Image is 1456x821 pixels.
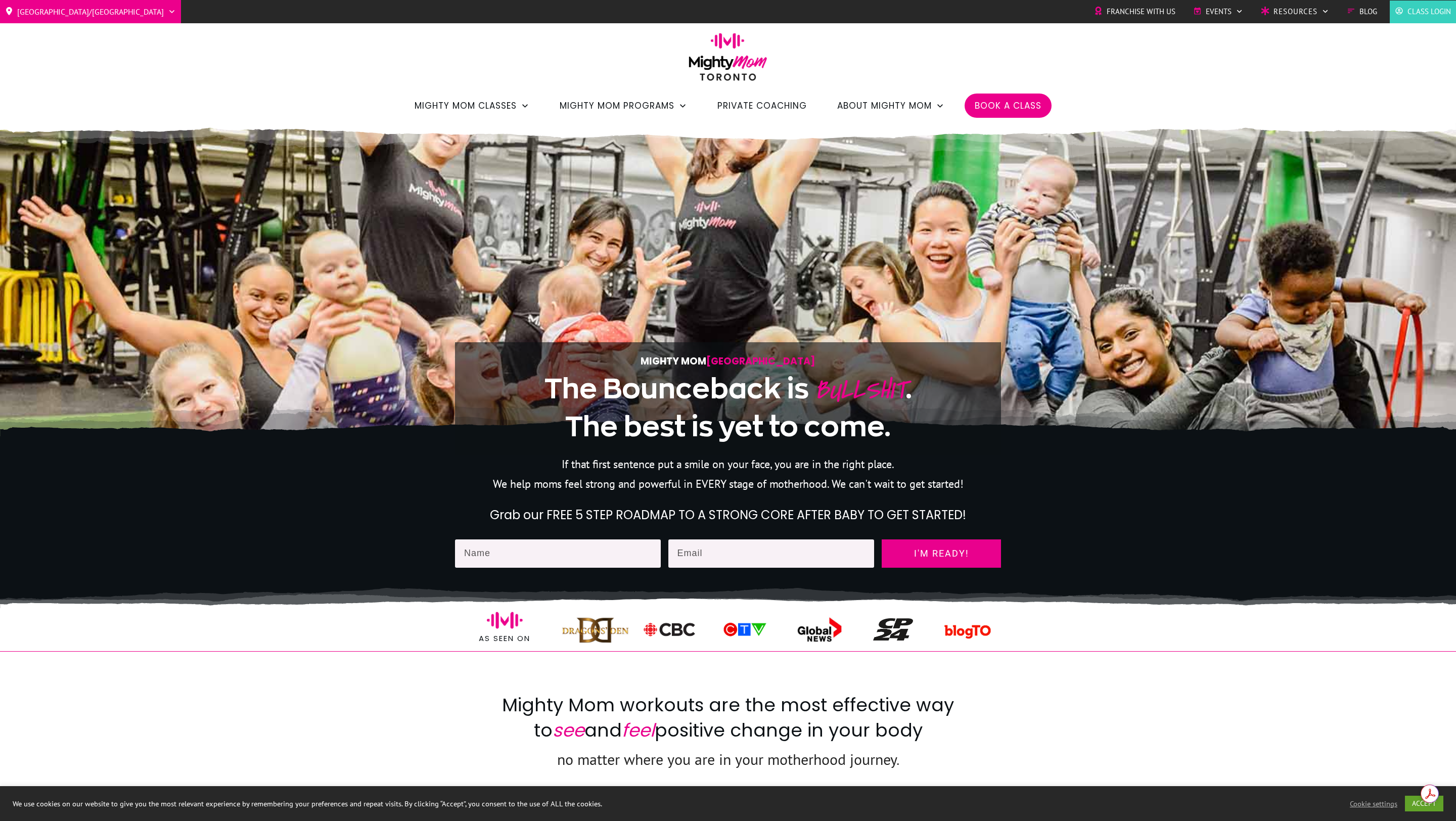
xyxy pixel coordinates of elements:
h2: Grab our FREE 5 STEP ROADMAP TO A STRONG CORE AFTER BABY TO GET STARTED! [456,507,1000,524]
a: About Mighty Mom [837,97,944,114]
span: [GEOGRAPHIC_DATA]/[GEOGRAPHIC_DATA] [17,4,164,20]
span: If that first sentence put a smile on your face, you are in the right place. [562,457,894,471]
input: Name [455,539,661,568]
img: mighty-mom-postpartum-fitness-jess-sennet-cbc [642,620,698,638]
h2: Mighty Mom workouts are the most effective way to and positive change in your body [493,693,963,746]
h1: . [486,371,970,444]
span: The best is yet to come. [565,411,891,441]
span: Resources [1273,4,1317,19]
span: [GEOGRAPHIC_DATA] [706,354,815,368]
p: no matter where you are in your motherhood journey. [493,746,963,785]
img: CP24 Logo [873,618,913,641]
a: Private Coaching [717,97,807,114]
a: Class Login [1395,4,1451,19]
span: Events [1206,4,1232,19]
span: Class Login [1407,4,1451,19]
span: I'm ready! [891,549,992,559]
p: As seen on [456,632,554,645]
span: About Mighty Mom [837,97,932,114]
img: mightymom-logo-toronto [684,33,772,88]
span: BULLSHIT [814,371,905,409]
a: Franchise with Us [1094,4,1175,19]
a: Mighty Mom Classes [415,97,529,114]
a: Blog [1347,4,1377,19]
a: Mighty Mom Programs [560,97,687,114]
span: feel [622,717,655,743]
span: see [553,717,584,743]
img: dragonsden [562,613,628,646]
span: Franchise with Us [1107,4,1175,19]
img: global-news-logo-mighty-mom-toronto-interview [785,616,852,643]
span: Mighty Mom Programs [560,97,674,114]
input: Email [668,539,875,568]
p: Mighty Mom [486,353,970,370]
a: Book a Class [975,97,1041,114]
a: Events [1193,4,1243,19]
div: We use cookies on our website to give you the most relevant experience by remembering your prefer... [13,799,1014,808]
img: ico-mighty-mom [487,602,523,638]
img: blogto-kp2 [942,606,993,658]
span: We help moms feel strong and powerful in EVERY stage of motherhood. We can't wait to get started! [493,477,964,491]
a: ACCEPT [1405,796,1443,811]
span: The Bounceback is [544,373,809,403]
img: ctv-logo-mighty-mom-news [716,620,772,638]
span: Mighty Mom Classes [415,97,517,114]
a: Cookie settings [1350,799,1397,808]
span: Blog [1359,4,1377,19]
a: [GEOGRAPHIC_DATA]/[GEOGRAPHIC_DATA] [5,4,176,20]
a: Resources [1261,4,1329,19]
a: I'm ready! [882,539,1001,568]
